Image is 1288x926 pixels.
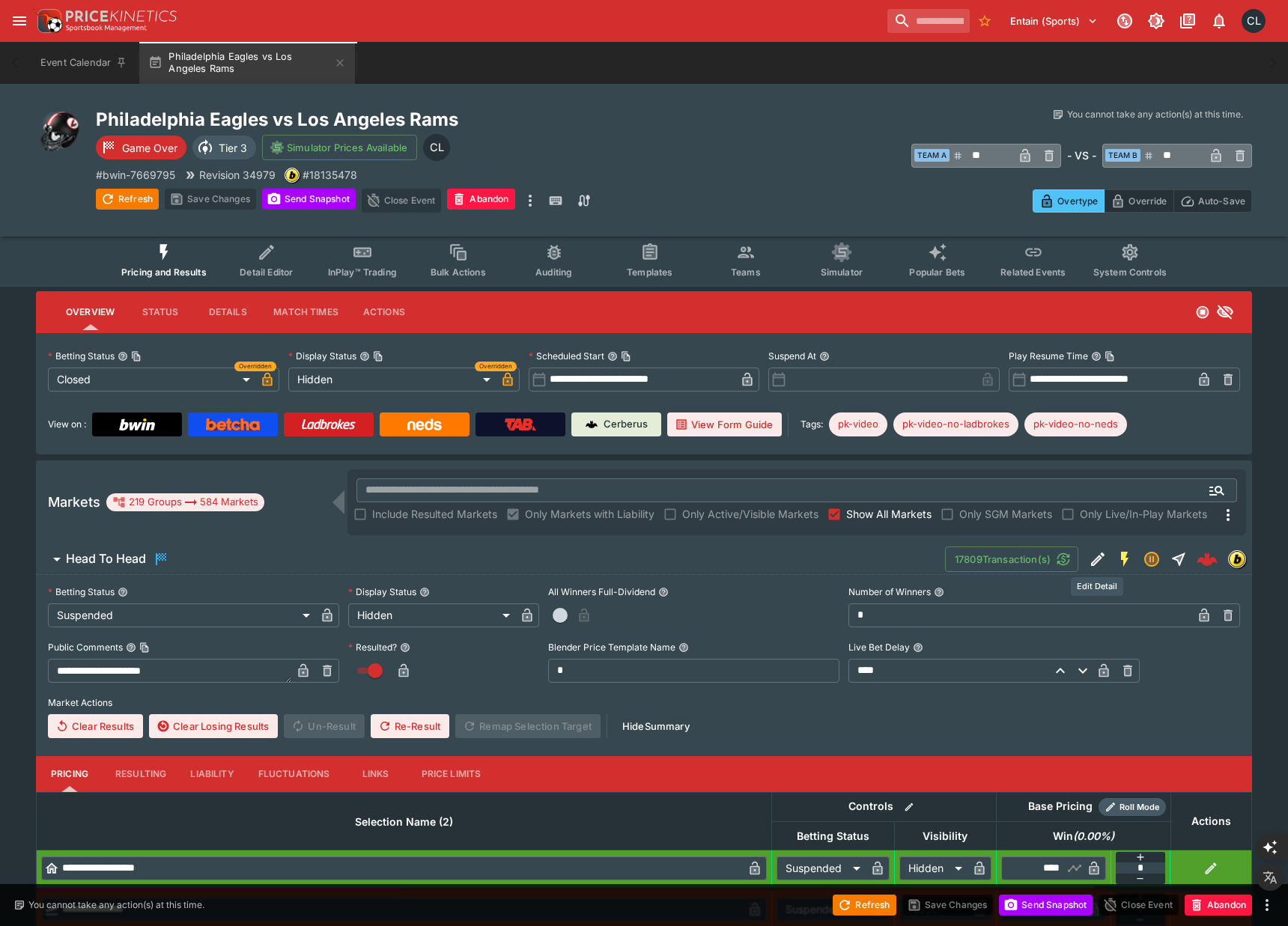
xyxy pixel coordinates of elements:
[1024,417,1127,432] span: pk-video-no-neds
[240,266,293,278] span: Detail Editor
[1143,7,1170,34] button: Toggle light/dark mode
[328,266,397,278] span: InPlay™ Trading
[48,412,86,436] label: View on :
[1242,9,1266,33] div: Chad Liu
[149,714,278,738] button: Clear Losing Results
[1091,351,1102,362] button: Play Resume TimeCopy To Clipboard
[586,418,598,430] img: Cerberus
[848,641,910,654] p: Live Bet Delay
[535,266,572,278] span: Auditing
[33,6,63,36] img: PriceKinetics Logo
[48,493,100,511] h5: Markets
[338,813,470,831] span: Selection Name (2)
[821,266,863,278] span: Simulator
[1111,546,1138,573] button: SGM Enabled
[447,191,514,206] span: Mark an event as closed and abandoned.
[66,10,177,22] img: PriceKinetics
[48,585,115,598] p: Betting Status
[887,9,970,33] input: search
[777,856,866,880] div: Suspended
[731,266,761,278] span: Teams
[372,506,497,522] span: Include Resulted Markets
[658,587,669,597] button: All Winners Full-Dividend
[525,506,654,522] span: Only Markets with Liability
[1067,147,1096,163] h6: - VS -
[127,294,194,330] button: Status
[1237,4,1270,37] button: Chad Liu
[48,368,255,392] div: Closed
[66,25,147,31] img: Sportsbook Management
[96,108,674,131] h2: Copy To Clipboard
[1001,9,1107,33] button: Select Tenant
[899,797,919,817] button: Bulk edit
[118,587,128,597] button: Betting Status
[447,189,514,210] button: Abandon
[348,585,416,598] p: Display Status
[1170,792,1251,850] th: Actions
[371,714,449,738] button: Re-Result
[342,756,410,792] button: Links
[206,418,260,430] img: Betcha
[1000,266,1066,278] span: Related Events
[96,167,175,183] p: Copy To Clipboard
[288,350,356,362] p: Display Status
[1111,7,1138,34] button: Connected to PK
[118,351,128,362] button: Betting StatusCopy To Clipboard
[239,362,272,371] span: Overridden
[1197,549,1218,570] img: logo-cerberus--red.svg
[848,585,931,598] p: Number of Winners
[1071,577,1123,596] div: Edit Detail
[1185,895,1252,916] button: Abandon
[479,362,512,371] span: Overridden
[66,551,146,567] h6: Head To Head
[1114,801,1166,814] span: Roll Mode
[1203,477,1230,504] button: Open
[548,585,655,598] p: All Winners Full-Dividend
[1128,193,1167,209] p: Override
[678,642,689,653] button: Blender Price Template Name
[768,350,816,362] p: Suspend At
[284,714,364,738] span: Un-Result
[780,827,886,845] span: Betting Status
[771,792,996,821] th: Controls
[1057,193,1098,209] p: Overtype
[103,756,178,792] button: Resulting
[1067,108,1243,121] p: You cannot take any action(s) at this time.
[373,351,383,362] button: Copy To Clipboard
[607,351,618,362] button: Scheduled StartCopy To Clipboard
[1173,189,1252,213] button: Auto-Save
[431,266,486,278] span: Bulk Actions
[914,149,950,162] span: Team A
[285,168,299,182] img: bwin.png
[400,642,410,653] button: Resulted?
[1105,149,1140,162] span: Team B
[109,234,1179,287] div: Event type filters
[529,350,604,362] p: Scheduled Start
[571,412,661,436] a: Cerberus
[613,714,699,738] button: HideSummary
[285,168,300,183] div: bwin
[262,135,417,160] button: Simulator Prices Available
[959,506,1052,522] span: Only SGM Markets
[131,351,142,362] button: Copy To Clipboard
[28,898,204,912] p: You cannot take any action(s) at this time.
[1024,412,1127,436] div: Betting Target: cerberus
[833,895,896,916] button: Refresh
[199,167,276,183] p: Revision 34979
[934,587,944,597] button: Number of Winners
[1022,797,1099,816] div: Base Pricing
[521,189,539,213] button: more
[419,587,430,597] button: Display Status
[621,351,631,362] button: Copy To Clipboard
[31,42,136,84] button: Event Calendar
[1192,544,1222,574] a: 8e638e9e-d583-464a-ad35-52270dfa0427
[1036,827,1131,845] span: Win(0.00%)
[909,266,965,278] span: Popular Bets
[893,417,1018,432] span: pk-video-no-ladbrokes
[1174,7,1201,34] button: Documentation
[829,412,887,436] div: Betting Target: cerberus
[604,417,648,432] p: Cerberus
[121,266,207,278] span: Pricing and Results
[1084,546,1111,573] button: Edit Detail
[139,42,355,84] button: Philadelphia Eagles vs Los Angeles Rams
